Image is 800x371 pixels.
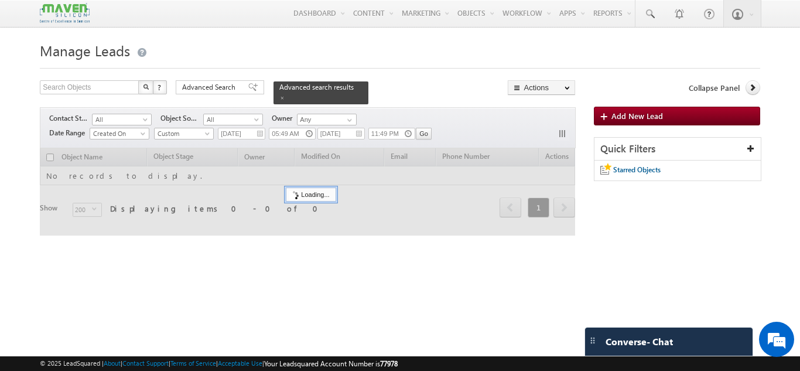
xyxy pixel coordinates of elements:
[297,114,357,125] input: Type to Search
[588,336,597,345] img: carter-drag
[380,359,398,368] span: 77978
[611,111,663,121] span: Add New Lead
[218,359,262,367] a: Acceptable Use
[90,128,146,139] span: Created On
[155,128,210,139] span: Custom
[689,83,740,93] span: Collapse Panel
[92,114,152,125] a: All
[170,359,216,367] a: Terms of Service
[40,358,398,369] span: © 2025 LeadSquared | | | | |
[153,80,167,94] button: ?
[49,128,90,138] span: Date Range
[104,359,121,367] a: About
[49,113,92,124] span: Contact Stage
[203,114,263,125] a: All
[160,113,203,124] span: Object Source
[613,165,661,174] span: Starred Objects
[416,128,432,139] input: Go
[606,336,673,347] span: Converse - Chat
[286,188,336,202] div: Loading...
[264,359,398,368] span: Your Leadsquared Account Number is
[40,41,130,60] span: Manage Leads
[341,114,355,126] a: Show All Items
[93,114,148,125] span: All
[508,80,575,95] button: Actions
[158,82,163,92] span: ?
[122,359,169,367] a: Contact Support
[154,128,214,139] a: Custom
[143,84,149,90] img: Search
[272,113,297,124] span: Owner
[204,114,259,125] span: All
[594,138,761,161] div: Quick Filters
[279,83,354,91] span: Advanced search results
[40,3,89,23] img: Custom Logo
[90,128,149,139] a: Created On
[182,82,239,93] span: Advanced Search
